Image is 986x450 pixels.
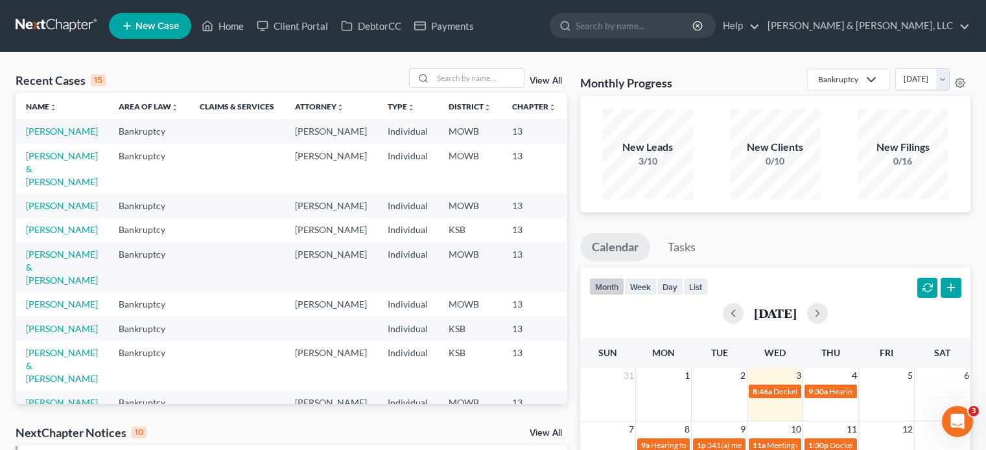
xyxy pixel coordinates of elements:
td: MOWB [438,119,502,143]
td: Individual [377,292,438,316]
span: 10 [790,422,803,437]
td: Individual [377,341,438,390]
span: 1:30p [808,440,828,450]
td: [PERSON_NAME] [285,242,377,292]
a: View All [530,76,562,85]
td: 13 [502,292,567,316]
span: 11a [753,440,766,450]
td: 13 [502,341,567,390]
td: Bankruptcy [108,391,189,415]
i: unfold_more [548,104,556,111]
a: Tasks [656,233,707,262]
div: 3/10 [602,155,693,168]
td: [PERSON_NAME] [285,341,377,390]
td: 13 [502,218,567,242]
td: [PERSON_NAME] [285,194,377,218]
i: unfold_more [49,104,57,111]
span: 9 [739,422,747,437]
td: [PHONE_NUMBER] [567,391,668,415]
td: [PERSON_NAME] [285,144,377,194]
div: 10 [132,427,147,438]
td: [PERSON_NAME] [285,391,377,415]
td: Bankruptcy [108,144,189,194]
a: Typeunfold_more [388,102,415,111]
td: 13 [502,144,567,194]
h3: Monthly Progress [580,75,672,91]
span: Docket Text: for [PERSON_NAME] [830,440,946,450]
td: KSB [438,341,502,390]
a: [PERSON_NAME] [26,397,98,408]
span: 9a [641,440,650,450]
span: 6 [963,368,970,383]
a: Districtunfold_more [449,102,491,111]
td: 13 [502,119,567,143]
td: Individual [377,144,438,194]
a: [PERSON_NAME] [26,200,98,211]
td: MOWB [438,391,502,415]
a: Area of Lawunfold_more [119,102,179,111]
h2: [DATE] [754,306,797,320]
span: New Case [135,21,179,31]
i: unfold_more [171,104,179,111]
span: Sun [598,347,617,358]
span: 7 [628,422,635,437]
td: Bankruptcy [108,317,189,341]
td: [PERSON_NAME] [285,218,377,242]
button: week [624,278,657,295]
div: Bankruptcy [818,74,858,85]
td: MOWB [438,144,502,194]
td: Individual [377,218,438,242]
span: 3 [795,368,803,383]
td: 20-42146-can13 [567,119,668,143]
span: 5 [906,368,914,383]
a: Client Portal [250,14,335,38]
td: KSB [438,218,502,242]
span: 11 [845,422,858,437]
td: MOWB [438,242,502,292]
a: [PERSON_NAME] & [PERSON_NAME] [26,347,98,384]
td: [PERSON_NAME] [285,119,377,143]
td: 22-40499-can13 [567,144,668,194]
th: Claims & Services [189,93,285,119]
a: [PERSON_NAME] & [PERSON_NAME] [26,249,98,286]
span: Fri [880,347,893,358]
i: unfold_more [407,104,415,111]
span: Meeting of Creditors for [PERSON_NAME] & [PERSON_NAME] [767,440,980,450]
span: Hearing for [PERSON_NAME] [PERSON_NAME] [651,440,814,450]
i: unfold_more [484,104,491,111]
td: 13 [502,391,567,415]
button: list [683,278,708,295]
a: Nameunfold_more [26,102,57,111]
a: Calendar [580,233,650,262]
span: 31 [622,368,635,383]
span: 1p [697,440,706,450]
td: Bankruptcy [108,242,189,292]
button: month [589,278,624,295]
td: Bankruptcy [108,292,189,316]
div: NextChapter Notices [16,425,147,440]
div: Recent Cases [16,73,106,88]
td: 24-40901-can13 [567,242,668,292]
div: 15 [91,74,106,86]
td: 24-20430 [567,341,668,390]
i: unfold_more [336,104,344,111]
div: New Leads [602,140,693,155]
input: Search by name... [433,69,524,87]
a: DebtorCC [335,14,408,38]
a: [PERSON_NAME] [26,323,98,334]
a: [PERSON_NAME] [26,224,98,235]
span: 8:46a [753,387,772,396]
td: 22-20716 [567,218,668,242]
iframe: Intercom live chat [942,406,973,437]
a: Chapterunfold_more [512,102,556,111]
td: 13 [502,317,567,341]
a: Payments [408,14,480,38]
span: Sat [934,347,950,358]
span: 9:30a [808,387,828,396]
a: View All [530,429,562,438]
span: 341(a) meeting for [PERSON_NAME] and [PERSON_NAME] [707,440,909,450]
div: 0/16 [858,155,948,168]
a: [PERSON_NAME] & [PERSON_NAME], LLC [761,14,970,38]
td: Bankruptcy [108,194,189,218]
td: Individual [377,242,438,292]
